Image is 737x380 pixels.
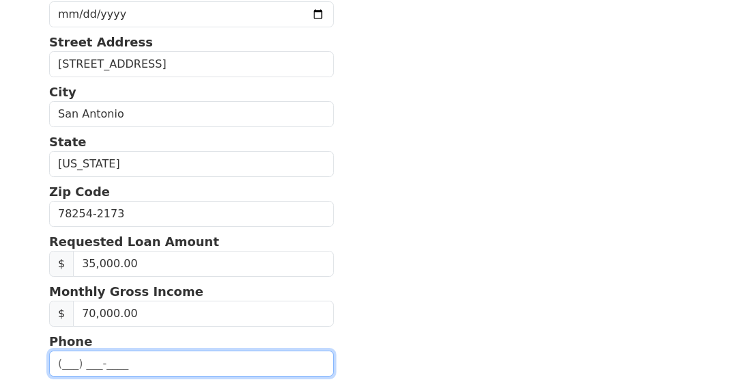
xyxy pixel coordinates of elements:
strong: Phone [49,334,92,349]
input: City [49,101,334,127]
input: (___) ___-____ [49,351,334,377]
strong: Zip Code [49,185,110,199]
p: Monthly Gross Income [49,282,334,301]
span: $ [49,251,74,277]
strong: Requested Loan Amount [49,234,219,249]
input: Zip Code [49,201,334,227]
input: Street Address [49,51,334,77]
input: Requested Loan Amount [73,251,334,277]
strong: City [49,85,76,99]
input: Monthly Gross Income [73,301,334,327]
span: $ [49,301,74,327]
strong: Street Address [49,35,153,49]
strong: State [49,135,87,149]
